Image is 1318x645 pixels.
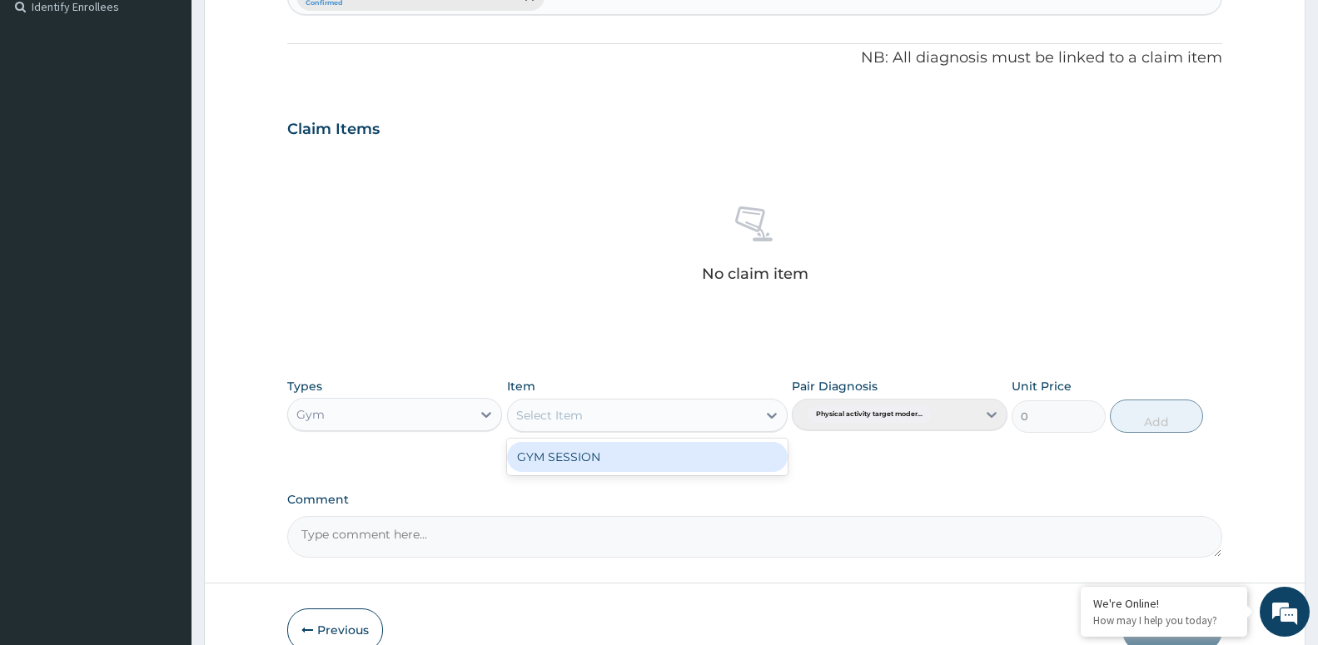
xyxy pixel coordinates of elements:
label: Types [287,380,322,394]
div: GYM SESSION [507,442,788,472]
div: Gym [296,406,325,423]
label: Unit Price [1012,378,1072,394]
p: No claim item [702,265,808,282]
p: How may I help you today? [1093,613,1235,628]
div: Select Item [516,407,583,424]
textarea: Type your message and hit 'Enter' [8,454,317,513]
img: d_794563401_company_1708531726252_794563401 [31,83,67,125]
div: Chat with us now [87,93,280,115]
label: Pair Diagnosis [792,378,878,394]
p: NB: All diagnosis must be linked to a claim item [287,47,1222,69]
span: We're online! [97,210,230,378]
label: Comment [287,493,1222,507]
div: Minimize live chat window [273,8,313,48]
div: We're Online! [1093,596,1235,611]
button: Add [1110,399,1203,433]
label: Item [507,378,535,394]
h3: Claim Items [287,121,380,139]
